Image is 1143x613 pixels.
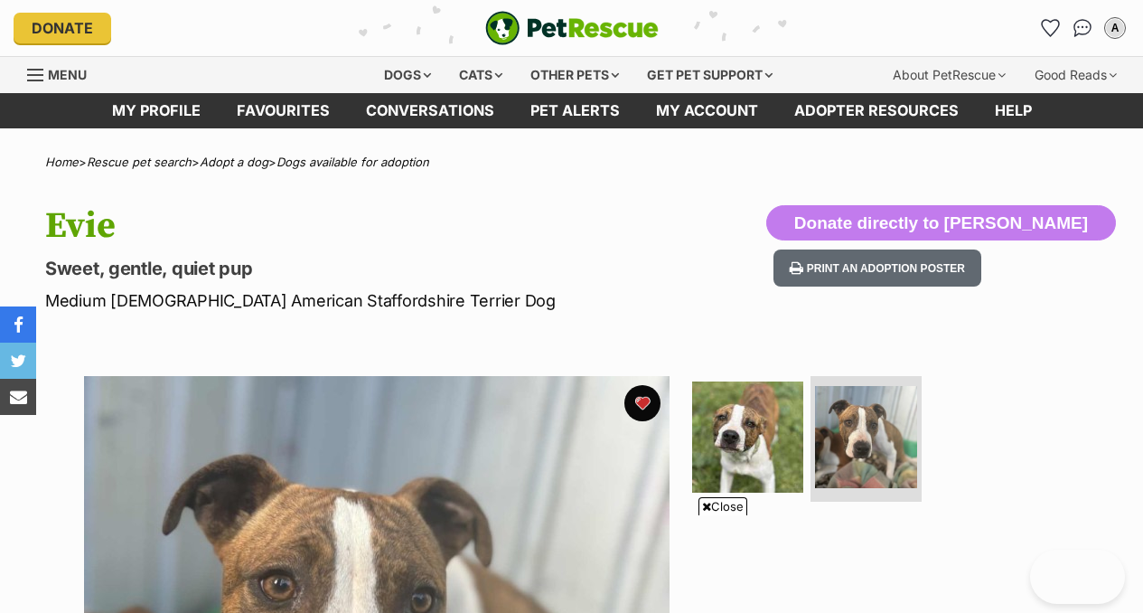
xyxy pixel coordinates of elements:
a: My profile [94,93,219,128]
a: Rescue pet search [87,155,192,169]
h1: Evie [45,205,698,247]
a: Favourites [1035,14,1064,42]
a: Adopt a dog [200,155,268,169]
a: Adopter resources [776,93,977,128]
div: Good Reads [1022,57,1129,93]
a: Donate [14,13,111,43]
div: Get pet support [634,57,785,93]
a: My account [638,93,776,128]
a: Dogs available for adoption [276,155,429,169]
a: Help [977,93,1050,128]
p: Sweet, gentle, quiet pup [45,256,698,281]
img: Photo of Evie [815,386,917,488]
a: Home [45,155,79,169]
div: A [1106,19,1124,37]
div: About PetRescue [880,57,1018,93]
p: Medium [DEMOGRAPHIC_DATA] American Staffordshire Terrier Dog [45,288,698,313]
a: conversations [348,93,512,128]
a: Conversations [1068,14,1097,42]
span: Close [698,497,747,515]
button: Donate directly to [PERSON_NAME] [766,205,1116,241]
a: Menu [27,57,99,90]
img: Photo of Evie [692,382,803,493]
iframe: Help Scout Beacon - Open [1030,550,1125,604]
div: Dogs [371,57,444,93]
img: logo-e224e6f780fb5917bec1dbf3a21bbac754714ae5b6737aabdf751b685950b380.svg [485,11,659,45]
button: favourite [624,385,661,421]
ul: Account quick links [1035,14,1129,42]
span: Menu [48,67,87,82]
a: PetRescue [485,11,659,45]
button: Print an adoption poster [773,250,981,287]
a: Pet alerts [512,93,638,128]
div: Cats [446,57,515,93]
img: chat-41dd97257d64d25036548639549fe6c8038ab92f7586957e7f3b1b290dea8141.svg [1073,19,1092,37]
button: My account [1101,14,1129,42]
a: Favourites [219,93,348,128]
div: Other pets [518,57,632,93]
iframe: Advertisement [134,523,1010,604]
